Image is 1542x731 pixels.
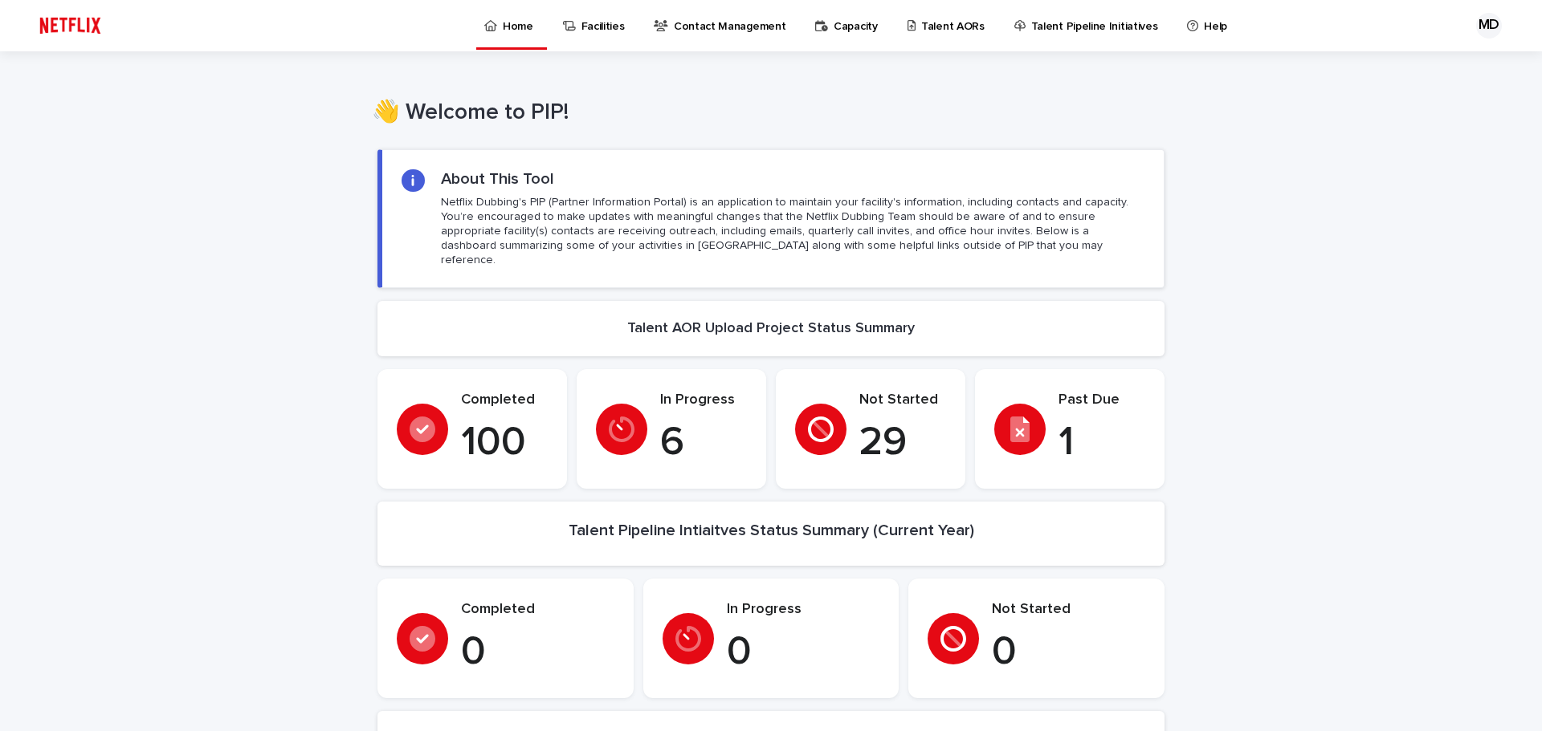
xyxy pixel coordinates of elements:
[992,601,1145,619] p: Not Started
[727,601,880,619] p: In Progress
[461,392,548,409] p: Completed
[372,99,1159,127] h1: 👋 Welcome to PIP!
[461,601,614,619] p: Completed
[32,10,108,42] img: ifQbXi3ZQGMSEF7WDB7W
[727,628,880,676] p: 0
[992,628,1145,676] p: 0
[1059,392,1145,409] p: Past Due
[441,195,1144,268] p: Netflix Dubbing's PIP (Partner Information Portal) is an application to maintain your facility's ...
[441,169,554,189] h2: About This Tool
[461,419,548,467] p: 100
[1059,419,1145,467] p: 1
[627,320,915,338] h2: Talent AOR Upload Project Status Summary
[660,392,747,409] p: In Progress
[660,419,747,467] p: 6
[859,419,946,467] p: 29
[461,628,614,676] p: 0
[859,392,946,409] p: Not Started
[1476,13,1502,39] div: MD
[569,521,974,540] h2: Talent Pipeline Intiaitves Status Summary (Current Year)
